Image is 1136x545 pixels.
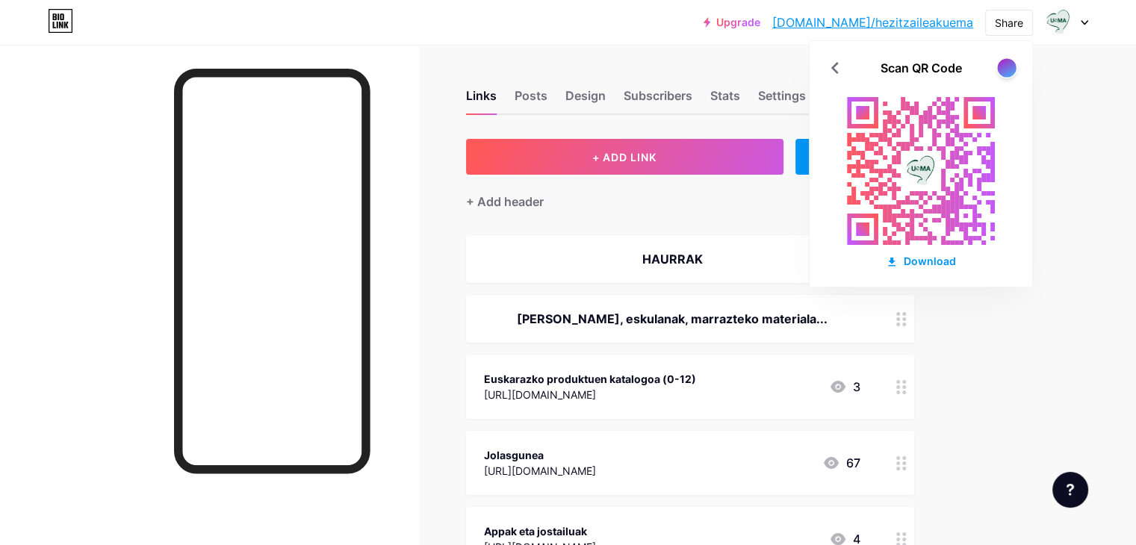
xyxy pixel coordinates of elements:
[484,371,696,387] div: Euskarazko produktuen katalogoa (0-12)
[772,13,973,31] a: [DOMAIN_NAME]/hezitzaileakuema
[466,139,783,175] button: + ADD LINK
[466,87,497,113] div: Links
[484,523,596,539] div: Appak eta jostailuak
[484,463,596,479] div: [URL][DOMAIN_NAME]
[822,454,860,472] div: 67
[592,151,657,163] span: + ADD LINK
[484,447,596,463] div: Jolasgunea
[515,87,547,113] div: Posts
[565,87,606,113] div: Design
[704,16,760,28] a: Upgrade
[881,59,962,77] div: Scan QR Code
[829,378,860,396] div: 3
[995,15,1023,31] div: Share
[484,250,860,268] div: HAURRAK
[758,87,806,113] div: Settings
[484,310,860,328] div: [PERSON_NAME], eskulanak, marrazteko materiala...
[466,193,544,211] div: + Add header
[1044,8,1073,37] img: hezitzaileakuema
[624,87,692,113] div: Subscribers
[484,387,696,402] div: [URL][DOMAIN_NAME]
[795,139,914,175] div: + ADD EMBED
[710,87,740,113] div: Stats
[886,253,956,269] div: Download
